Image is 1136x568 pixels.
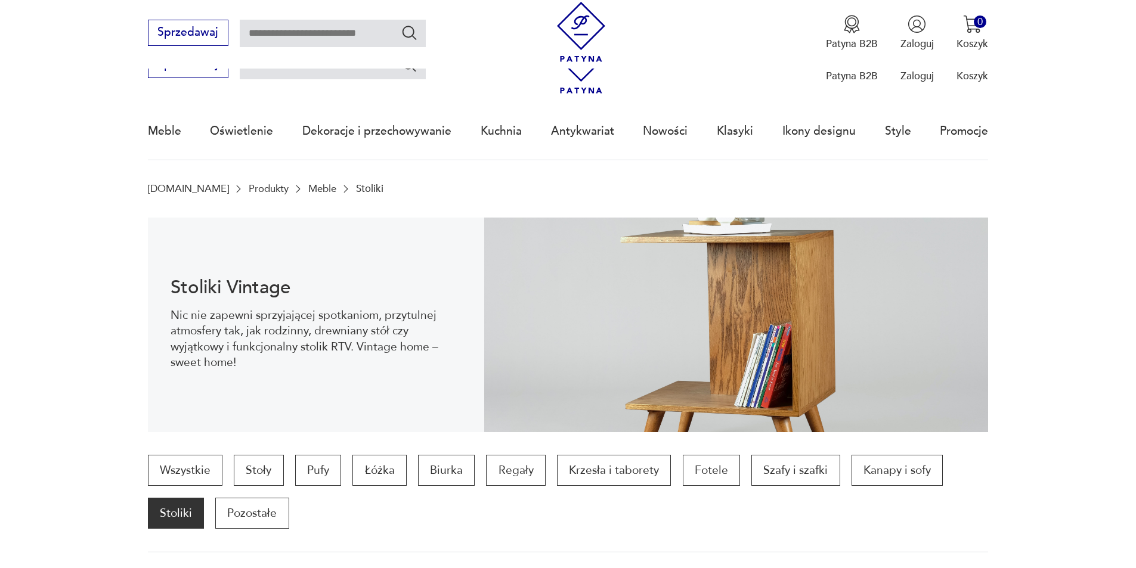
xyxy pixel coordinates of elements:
[418,455,475,486] a: Biurka
[148,20,228,46] button: Sprzedawaj
[683,455,740,486] a: Fotele
[148,498,204,529] a: Stoliki
[852,455,943,486] a: Kanapy i sofy
[782,104,856,159] a: Ikony designu
[557,455,671,486] a: Krzesła i taborety
[900,15,934,51] button: Zaloguj
[551,104,614,159] a: Antykwariat
[302,104,451,159] a: Dekoracje i przechowywanie
[908,15,926,33] img: Ikonka użytkownika
[486,455,545,486] a: Regały
[148,455,222,486] a: Wszystkie
[843,15,861,33] img: Ikona medalu
[900,69,934,83] p: Zaloguj
[401,24,418,41] button: Szukaj
[826,37,878,51] p: Patyna B2B
[210,104,273,159] a: Oświetlenie
[234,455,283,486] a: Stoły
[148,61,228,70] a: Sprzedawaj
[484,218,989,432] img: 2a258ee3f1fcb5f90a95e384ca329760.jpg
[751,455,840,486] a: Szafy i szafki
[957,37,988,51] p: Koszyk
[295,455,341,486] a: Pufy
[215,498,289,529] a: Pozostałe
[148,29,228,38] a: Sprzedawaj
[148,104,181,159] a: Meble
[885,104,911,159] a: Style
[171,279,461,296] h1: Stoliki Vintage
[171,308,461,371] p: Nic nie zapewni sprzyjającej spotkaniom, przytulnej atmosfery tak, jak rodzinny, drewniany stół c...
[308,183,336,194] a: Meble
[957,15,988,51] button: 0Koszyk
[826,15,878,51] button: Patyna B2B
[900,37,934,51] p: Zaloguj
[356,183,383,194] p: Stoliki
[551,2,611,62] img: Patyna - sklep z meblami i dekoracjami vintage
[957,69,988,83] p: Koszyk
[481,104,522,159] a: Kuchnia
[249,183,289,194] a: Produkty
[826,69,878,83] p: Patyna B2B
[717,104,753,159] a: Klasyki
[352,455,406,486] a: Łóżka
[974,15,986,28] div: 0
[940,104,988,159] a: Promocje
[963,15,982,33] img: Ikona koszyka
[826,15,878,51] a: Ikona medaluPatyna B2B
[401,56,418,73] button: Szukaj
[643,104,688,159] a: Nowości
[148,183,229,194] a: [DOMAIN_NAME]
